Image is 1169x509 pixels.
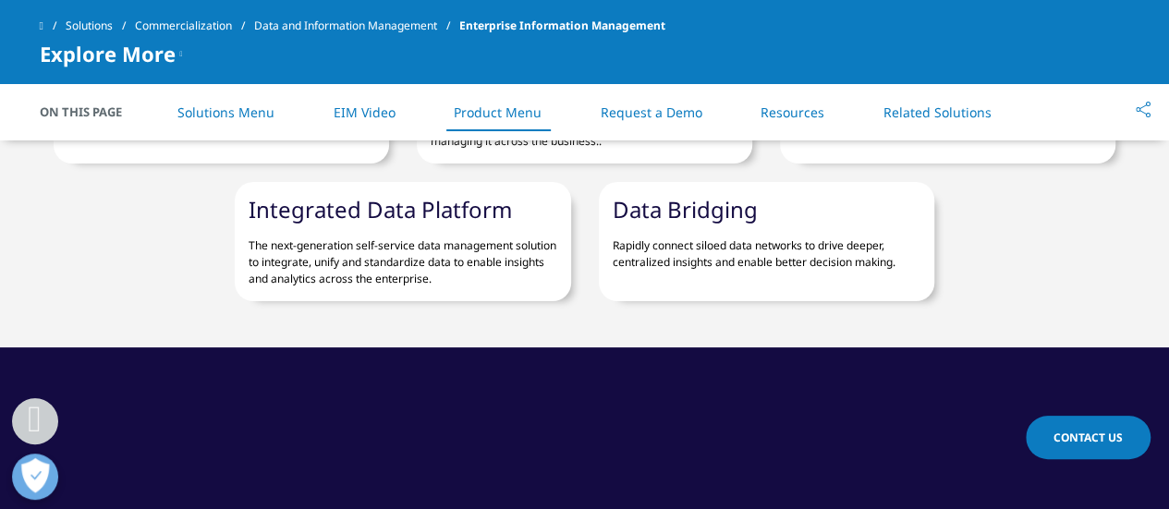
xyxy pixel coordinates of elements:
a: Product Menu [454,103,542,121]
a: Request a Demo [601,103,702,121]
a: Integrated Data Platform [249,194,512,224]
a: Commercialization [135,9,254,42]
a: Contact Us [1026,416,1151,459]
p: The next-generation self-service data management solution to integrate, unify and standardize dat... [249,224,556,287]
span: Explore More [40,42,176,65]
span: Contact Us [1053,430,1123,445]
a: Data and Information Management [254,9,459,42]
span: On This Page [40,103,141,121]
a: Related Solutions [883,103,992,121]
a: Data Bridging [613,194,758,224]
a: EIM Video [334,103,396,121]
a: Solutions [66,9,135,42]
p: Rapidly connect siloed data networks to drive deeper, centralized insights and enable better deci... [613,224,920,271]
a: Resources [761,103,824,121]
span: Enterprise Information Management [459,9,665,42]
button: Open Preferences [12,454,58,500]
a: Solutions Menu [177,103,274,121]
